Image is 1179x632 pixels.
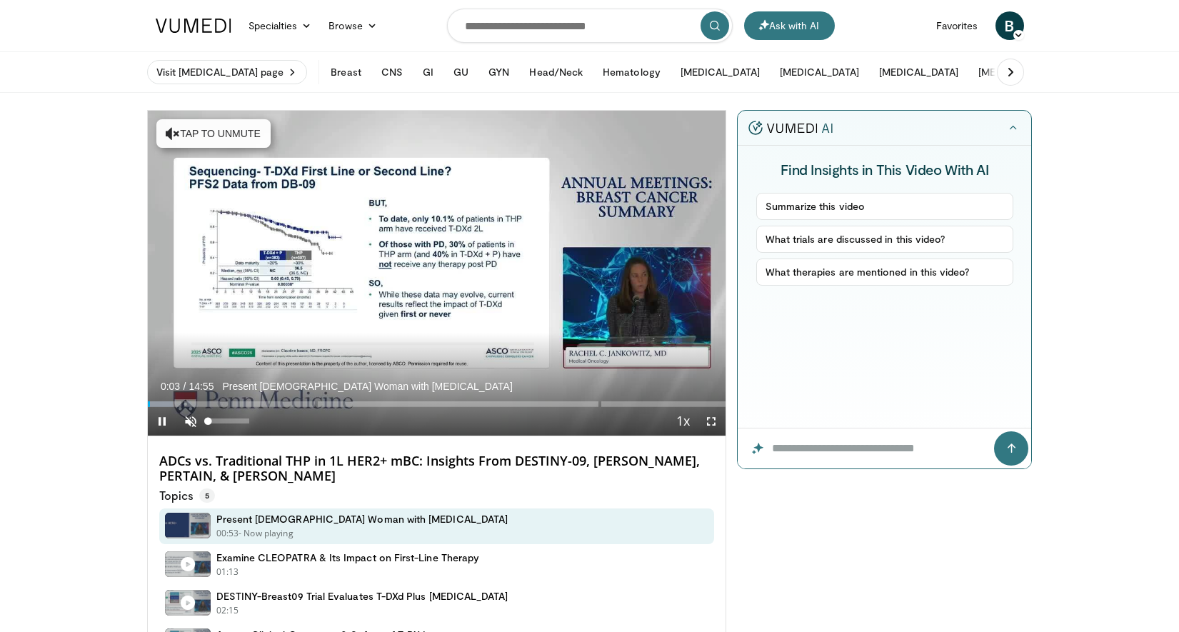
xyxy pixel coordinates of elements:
a: Visit [MEDICAL_DATA] page [147,60,308,84]
button: Head/Neck [521,58,591,86]
button: Breast [322,58,369,86]
span: 5 [199,488,215,503]
div: Progress Bar [148,401,726,407]
img: vumedi-ai-logo.v2.svg [748,121,833,135]
h4: Present [DEMOGRAPHIC_DATA] Woman with [MEDICAL_DATA] [216,513,508,526]
video-js: Video Player [148,111,726,436]
button: What trials are discussed in this video? [756,226,1014,253]
button: GU [445,58,477,86]
input: Question for the AI [738,428,1031,468]
a: Favorites [928,11,987,40]
button: CNS [373,58,411,86]
h4: ADCs vs. Traditional THP in 1L HER2+ mBC: Insights From DESTINY-09, [PERSON_NAME], PERTAIN, & [PE... [159,453,715,484]
button: GI [414,58,442,86]
button: Playback Rate [668,407,697,436]
button: [MEDICAL_DATA] [970,58,1066,86]
p: - Now playing [239,527,294,540]
span: Present [DEMOGRAPHIC_DATA] Woman with [MEDICAL_DATA] [222,380,512,393]
h4: Examine CLEOPATRA & Its Impact on First-Line Therapy [216,551,480,564]
p: Topics [159,488,215,503]
button: Pause [148,407,176,436]
h4: Find Insights in This Video With AI [756,160,1014,179]
p: 02:15 [216,604,239,617]
button: What therapies are mentioned in this video? [756,259,1014,286]
button: Ask with AI [744,11,835,40]
p: 00:53 [216,527,239,540]
img: VuMedi Logo [156,19,231,33]
span: 14:55 [189,381,214,392]
button: Tap to unmute [156,119,271,148]
a: Browse [320,11,386,40]
button: [MEDICAL_DATA] [871,58,967,86]
span: 0:03 [161,381,180,392]
a: B [995,11,1024,40]
button: Summarize this video [756,193,1014,220]
button: Fullscreen [697,407,726,436]
button: [MEDICAL_DATA] [771,58,868,86]
button: GYN [480,58,518,86]
h4: DESTINY-Breast09 Trial Evaluates T-DXd Plus [MEDICAL_DATA] [216,590,508,603]
button: [MEDICAL_DATA] [672,58,768,86]
a: Specialties [240,11,321,40]
button: Unmute [176,407,205,436]
button: Hematology [594,58,669,86]
div: Volume Level [209,418,249,423]
p: 01:13 [216,566,239,578]
input: Search topics, interventions [447,9,733,43]
span: / [184,381,186,392]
